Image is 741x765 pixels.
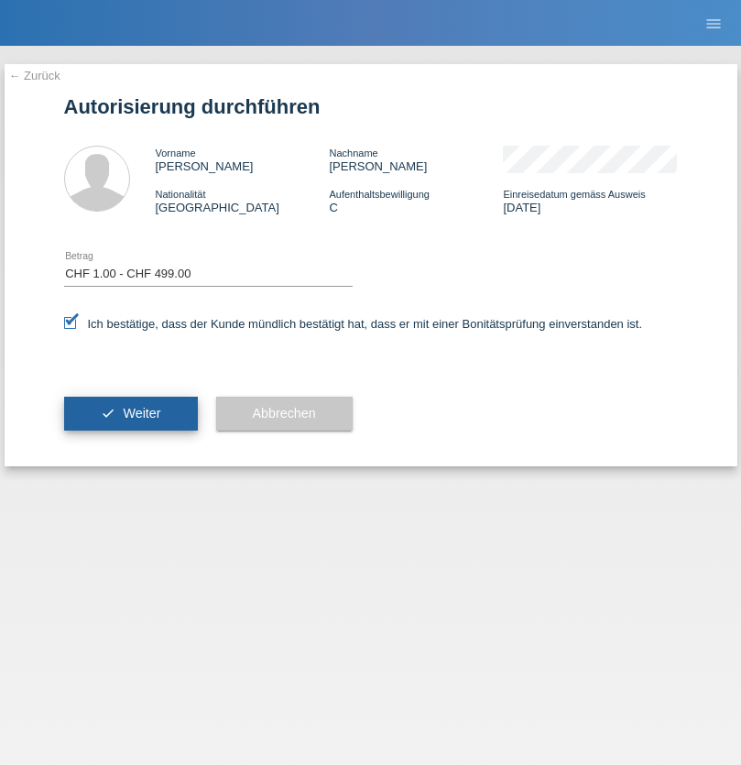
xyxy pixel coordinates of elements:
[9,69,60,82] a: ← Zurück
[156,146,330,173] div: [PERSON_NAME]
[329,189,429,200] span: Aufenthaltsbewilligung
[503,187,677,214] div: [DATE]
[123,406,160,421] span: Weiter
[329,187,503,214] div: C
[253,406,316,421] span: Abbrechen
[329,146,503,173] div: [PERSON_NAME]
[503,189,645,200] span: Einreisedatum gemäss Ausweis
[156,189,206,200] span: Nationalität
[156,148,196,158] span: Vorname
[329,148,377,158] span: Nachname
[695,17,732,28] a: menu
[64,317,643,331] label: Ich bestätige, dass der Kunde mündlich bestätigt hat, dass er mit einer Bonitätsprüfung einversta...
[101,406,115,421] i: check
[64,397,198,432] button: check Weiter
[156,187,330,214] div: [GEOGRAPHIC_DATA]
[704,15,723,33] i: menu
[64,95,678,118] h1: Autorisierung durchführen
[216,397,353,432] button: Abbrechen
